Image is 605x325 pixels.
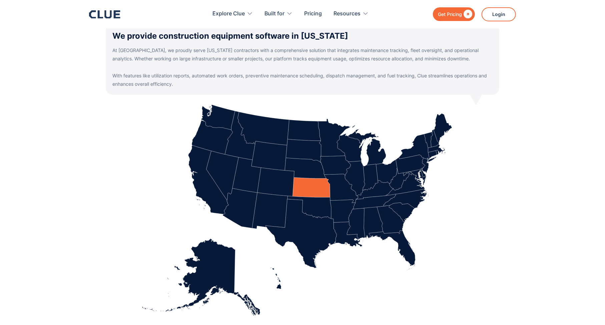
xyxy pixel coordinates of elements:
[112,31,493,41] h3: We provide construction equipment software in [US_STATE]
[264,3,284,24] div: Built for
[112,46,493,88] p: At [GEOGRAPHIC_DATA], we proudly serve [US_STATE] contractors with a comprehensive solution that ...
[462,10,472,18] div: 
[212,3,245,24] div: Explore Clue
[482,7,516,21] a: Login
[212,3,253,24] div: Explore Clue
[334,3,361,24] div: Resources
[304,3,322,24] a: Pricing
[264,3,292,24] div: Built for
[433,7,475,21] a: Get Pricing
[334,3,369,24] div: Resources
[438,10,462,18] div: Get Pricing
